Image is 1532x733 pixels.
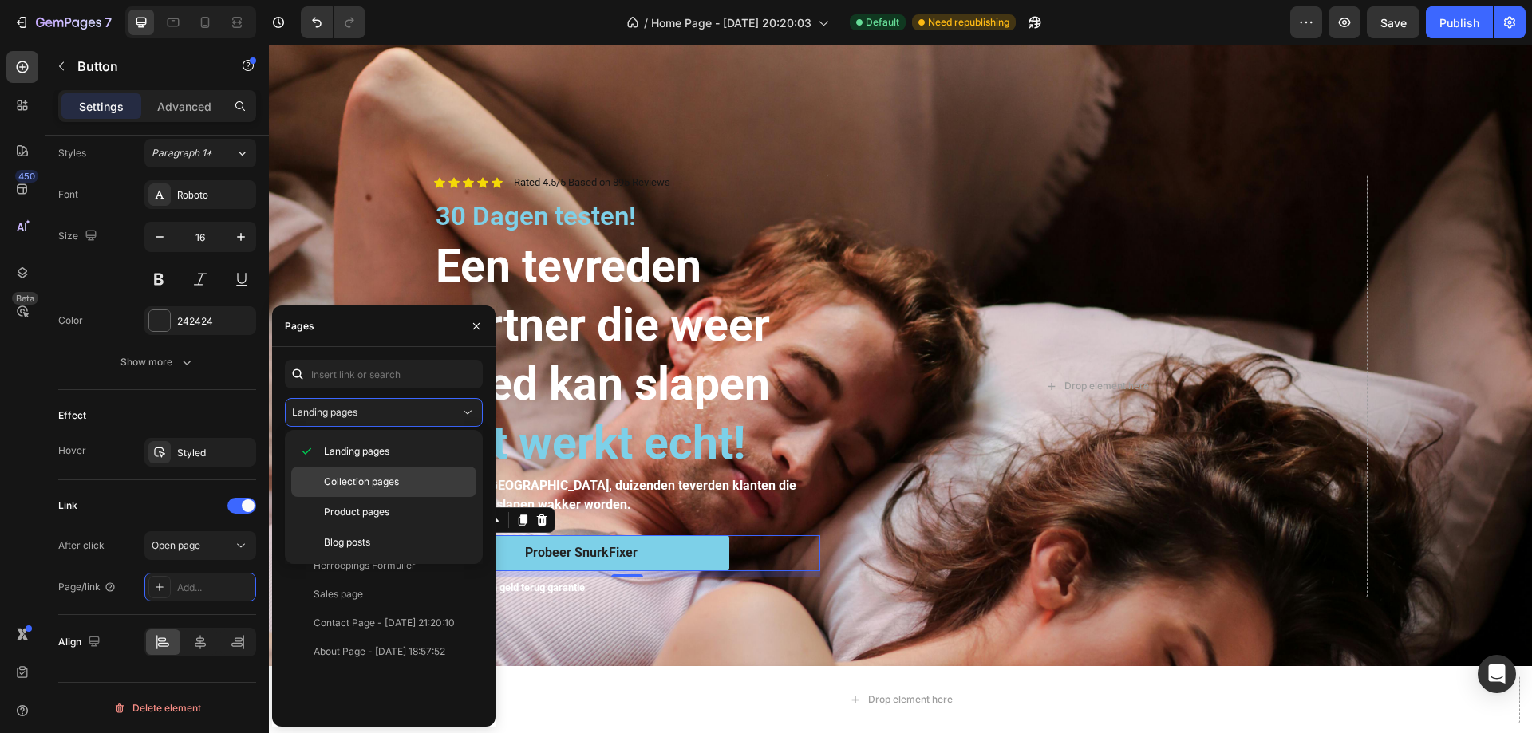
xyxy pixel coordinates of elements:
div: Effect [58,408,86,423]
span: Home Page - [DATE] 20:20:03 [651,14,811,31]
span: Product pages [324,505,389,519]
button: Open page [144,531,256,560]
div: Beta [12,292,38,305]
button: Paragraph 1* [144,139,256,167]
span: Landing pages [292,406,357,418]
div: Link [58,499,77,513]
div: Button [185,468,221,483]
span: / [644,14,648,31]
strong: Uniek in [GEOGRAPHIC_DATA], duizenden teverden klanten die weer uitgeslapen wakker worden. [167,433,527,467]
div: Font [58,187,78,202]
span: Het werkt echt! [167,372,476,425]
div: Page/link [58,580,116,594]
span: Need republishing [928,15,1009,30]
div: Open Intercom Messenger [1478,655,1516,693]
div: Styled [177,446,252,460]
div: After click [58,538,105,553]
div: Pages [285,319,314,333]
div: Undo/Redo [301,6,365,38]
div: About Page - [DATE] 18:57:52 [314,644,445,659]
button: Publish [1426,6,1493,38]
p: Settings [79,98,124,115]
div: Delete element [113,699,201,718]
p: Advanced [157,98,211,115]
div: Publish [1439,14,1479,31]
div: Herroepings Formulier [314,558,416,573]
span: Open page [152,539,200,551]
button: Save [1367,6,1419,38]
span: Blog posts [324,535,370,550]
p: Rated 4.5/5 Based on 895 Reviews [245,132,401,145]
span: Paragraph 1* [152,146,212,160]
span: Default [866,15,899,30]
p: 7 [105,13,112,32]
p: 30 Dagen testen! [167,155,550,189]
div: Align [58,632,104,653]
div: Roboto [177,188,252,203]
span: Save [1380,16,1407,30]
div: Styles [58,146,86,160]
button: Delete element [58,696,256,721]
p: Button [77,57,213,76]
span: Landing pages [324,444,389,459]
div: Sales page [314,587,363,601]
button: Show more [58,348,256,376]
div: Size [58,226,101,247]
span: Collection pages [324,475,399,489]
div: Drop element here [599,648,684,661]
button: Landing pages [285,398,483,427]
strong: 30 dagen geld terug garantie [187,537,316,549]
div: 242424 [177,314,252,329]
div: Show more [120,354,195,370]
div: Hover [58,443,86,458]
button: 7 [6,6,119,38]
input: Insert link or search [285,360,483,388]
div: Contact Page - [DATE] 21:20:10 [314,616,455,630]
div: Color [58,313,83,328]
iframe: Design area [269,45,1532,733]
button: <p>Probeer SnurkFixer</p> [165,491,460,526]
div: Drop element here [796,335,880,348]
h2: Een tevreden partner die weer goed kan slapen [165,191,551,430]
div: Add... [177,581,252,595]
div: 450 [15,170,38,183]
p: Probeer SnurkFixer [256,500,369,517]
